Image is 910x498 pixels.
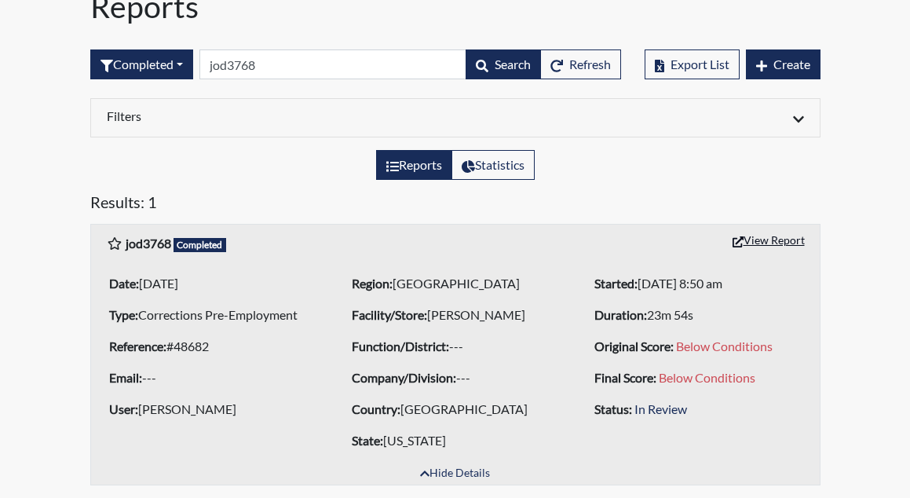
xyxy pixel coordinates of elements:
[199,49,466,79] input: Search by Registration ID, Interview Number, or Investigation Name.
[109,307,138,322] b: Type:
[588,271,807,296] li: [DATE] 8:50 am
[594,307,647,322] b: Duration:
[352,370,456,385] b: Company/Division:
[103,302,322,328] li: Corrections Pre-Employment
[345,428,565,453] li: [US_STATE]
[725,228,812,252] button: View Report
[90,49,193,79] button: Completed
[103,334,322,359] li: #48682
[103,271,322,296] li: [DATE]
[594,276,638,291] b: Started:
[107,108,444,123] h6: Filters
[451,150,535,180] label: View statistics about completed interviews
[345,334,565,359] li: ---
[495,57,531,71] span: Search
[95,108,816,127] div: Click to expand/collapse filters
[352,276,393,291] b: Region:
[352,401,400,416] b: Country:
[659,370,755,385] span: Below Conditions
[594,370,656,385] b: Final Score:
[345,397,565,422] li: [GEOGRAPHIC_DATA]
[352,433,383,448] b: State:
[376,150,452,180] label: View the list of reports
[174,238,227,252] span: Completed
[671,57,729,71] span: Export List
[352,307,427,322] b: Facility/Store:
[746,49,820,79] button: Create
[569,57,611,71] span: Refresh
[345,365,565,390] li: ---
[594,401,632,416] b: Status:
[773,57,810,71] span: Create
[90,49,193,79] div: Filter by interview status
[588,302,807,328] li: 23m 54s
[126,236,171,251] b: jod3768
[109,339,166,353] b: Reference:
[352,339,449,353] b: Function/District:
[645,49,740,79] button: Export List
[413,463,497,485] button: Hide Details
[466,49,541,79] button: Search
[345,271,565,296] li: [GEOGRAPHIC_DATA]
[540,49,621,79] button: Refresh
[634,401,687,416] span: In Review
[109,370,142,385] b: Email:
[90,192,820,218] h5: Results: 1
[594,339,674,353] b: Original Score:
[103,365,322,390] li: ---
[103,397,322,422] li: [PERSON_NAME]
[676,339,773,353] span: Below Conditions
[109,401,138,416] b: User:
[109,276,139,291] b: Date:
[345,302,565,328] li: [PERSON_NAME]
